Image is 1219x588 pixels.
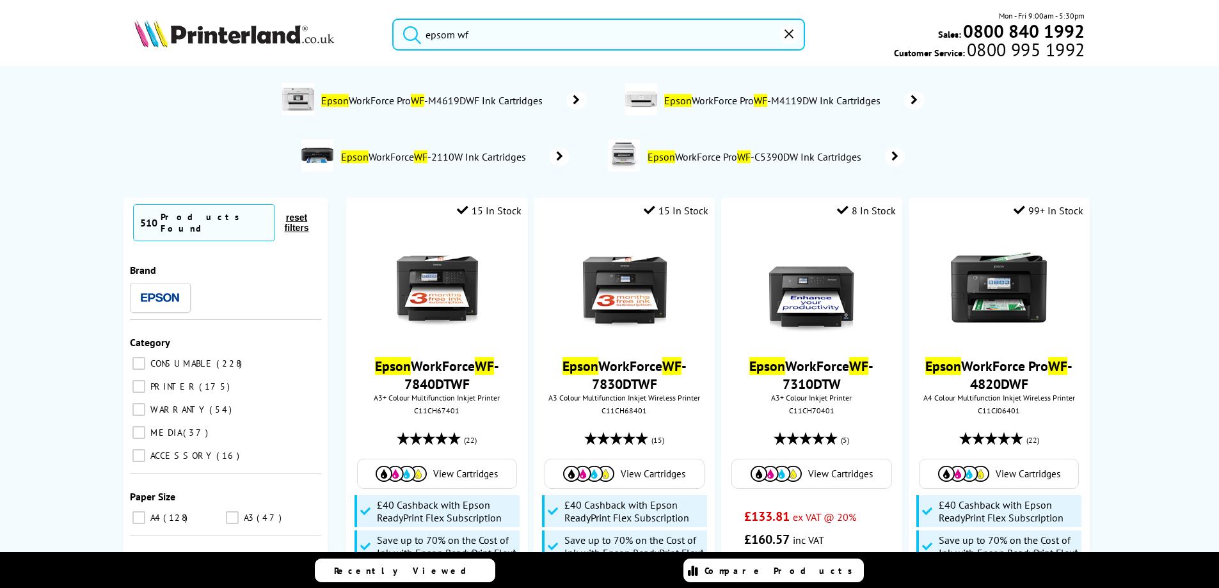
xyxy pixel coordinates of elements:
[915,393,1083,402] span: A4 Colour Multifunction Inkjet Wireless Printer
[414,150,427,163] mark: WF
[608,139,640,171] img: C11CK25401BY-conspage.jpg
[577,239,673,335] img: epson-wf-7830dtwf-front-subscription-small.jpg
[543,406,705,415] div: C11CH68401
[738,466,884,482] a: View Cartridges
[793,534,824,546] span: inc VAT
[130,490,175,503] span: Paper Size
[375,357,499,393] a: EpsonWorkForceWF-7840DTWF
[939,534,1078,559] span: Save up to 70% on the Cost of Ink with Epson ReadyPrint Flex*
[925,357,961,375] mark: Epson
[132,426,145,439] input: MEDIA 37
[564,498,704,524] span: £40 Cashback with Epson ReadyPrint Flex Subscription
[754,94,767,107] mark: WF
[475,357,494,375] mark: WF
[183,427,211,438] span: 37
[147,512,162,523] span: A4
[132,380,145,393] input: PRINTER 175
[132,449,145,462] input: ACCESSORY 16
[563,466,614,482] img: Cartridges
[562,357,687,393] a: EpsonWorkForceWF-7830DTWF
[321,94,548,107] span: WorkForce Pro -M4619DWF Ink Cartridges
[321,94,349,107] mark: Epson
[651,428,664,452] span: (15)
[464,428,477,452] span: (22)
[938,28,961,40] span: Sales:
[961,25,1085,37] a: 0800 840 1992
[375,357,411,375] mark: Epson
[705,565,859,576] span: Compare Products
[134,19,334,47] img: Printerland Logo
[939,498,1078,524] span: £40 Cashback with Epson ReadyPrint Flex Subscription
[731,406,893,415] div: C11CH70401
[564,534,704,559] span: Save up to 70% on the Cost of Ink with Epson ReadyPrint Flex*
[646,139,905,174] a: EpsonWorkForce ProWF-C5390DW Ink Cartridges
[951,239,1047,335] img: Epson-WF-4820-Front-RP-Small.jpg
[996,468,1060,480] span: View Cartridges
[315,559,495,582] a: Recently Viewed
[664,94,886,107] span: WorkForce Pro -M4119DW Ink Cartridges
[301,139,333,171] img: C11CK92401-deptimage.jpg
[763,239,859,335] img: epson-wf-7310-front-new-small.jpg
[1026,428,1039,452] span: (22)
[147,404,208,415] span: WARRANTY
[241,512,255,523] span: A3
[749,357,873,393] a: EpsonWorkForceWF-7310DTW
[321,83,587,118] a: EpsonWorkForce ProWF-M4619DWF Ink Cartridges
[849,357,868,375] mark: WF
[147,358,215,369] span: CONSUMABLE
[925,357,1072,393] a: EpsonWorkForce ProWF-4820DWF
[257,512,285,523] span: 47
[130,264,156,276] span: Brand
[282,83,314,115] img: C11CK74401BY-deptimage.jpg
[728,393,896,402] span: A3+ Colour Inkjet Printer
[540,393,708,402] span: A3 Colour Multifunction Inkjet Wireless Printer
[364,466,510,482] a: View Cartridges
[226,511,239,524] input: A3 47
[965,44,1085,56] span: 0800 995 1992
[141,293,179,303] img: Epson
[134,19,377,50] a: Printerland Logo
[918,406,1080,415] div: C11CJ06401
[341,150,369,163] mark: Epson
[132,511,145,524] input: A4 128
[457,204,522,217] div: 15 In Stock
[377,498,516,524] span: £40 Cashback with Epson ReadyPrint Flex Subscription
[552,466,697,482] a: View Cartridges
[161,211,269,234] div: Products Found
[433,468,498,480] span: View Cartridges
[340,150,530,163] span: WorkForce -2110W Ink Cartridges
[683,559,864,582] a: Compare Products
[340,139,570,174] a: EpsonWorkForceWF-2110W Ink Cartridges
[841,428,849,452] span: (5)
[199,381,233,392] span: 175
[376,466,427,482] img: Cartridges
[744,531,790,548] span: £160.57
[377,534,516,559] span: Save up to 70% on the Cost of Ink with Epson ReadyPrint Flex*
[389,239,485,335] img: epson-wf-7840-front-subscription-small.jpg
[1014,204,1083,217] div: 99+ In Stock
[147,427,182,438] span: MEDIA
[411,94,424,107] mark: WF
[132,403,145,416] input: WARRANTY 54
[648,150,675,163] mark: Epson
[216,358,245,369] span: 228
[356,406,518,415] div: C11CH67401
[751,466,802,482] img: Cartridges
[140,216,157,229] span: 510
[646,150,866,163] span: WorkForce Pro -C5390DW Ink Cartridges
[793,511,856,523] span: ex VAT @ 20%
[209,404,235,415] span: 54
[562,357,598,375] mark: Epson
[963,19,1085,43] b: 0800 840 1992
[999,10,1085,22] span: Mon - Fri 9:00am - 5:30pm
[894,44,1085,59] span: Customer Service:
[644,204,708,217] div: 15 In Stock
[334,565,479,576] span: Recently Viewed
[664,94,692,107] mark: Epson
[132,357,145,370] input: CONSUMABLE 228
[625,83,657,115] img: C11CK75401BY-deptimage.jpg
[808,468,873,480] span: View Cartridges
[130,336,170,349] span: Category
[662,357,681,375] mark: WF
[744,508,790,525] span: £133.81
